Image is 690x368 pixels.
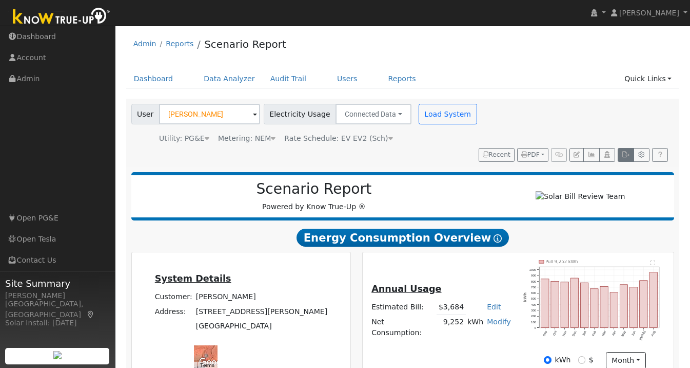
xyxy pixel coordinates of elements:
a: Dashboard [126,69,181,88]
button: Export Interval Data [618,148,634,162]
a: Scenario Report [204,38,286,50]
text: May [621,330,627,337]
text: Feb [592,330,597,337]
rect: onclick="" [551,281,559,328]
button: Settings [634,148,649,162]
a: Help Link [652,148,668,162]
td: [PERSON_NAME] [194,290,329,304]
a: Terms (opens in new tab) [200,362,214,368]
rect: onclick="" [640,281,648,328]
span: [PERSON_NAME] [619,9,679,17]
text: Nov [562,330,567,337]
text: Apr [612,330,617,336]
rect: onclick="" [621,285,628,328]
button: Multi-Series Graph [583,148,599,162]
text: Dec [572,330,578,337]
span: Electricity Usage [264,104,336,124]
a: Modify [487,318,511,326]
rect: onclick="" [581,283,589,328]
button: PDF [517,148,548,162]
td: Address: [153,304,194,319]
text: [DATE] [639,330,647,341]
rect: onclick="" [571,278,579,328]
h2: Scenario Report [142,180,486,198]
a: Reports [166,40,193,48]
div: [PERSON_NAME] [5,290,110,301]
td: Net Consumption: [370,315,437,340]
text: Sep [542,330,548,337]
text: 400 [531,303,537,306]
td: [GEOGRAPHIC_DATA] [194,319,329,333]
text: 100 [531,320,537,324]
text: 1000 [529,268,537,271]
td: Estimated Bill: [370,300,437,315]
text: 500 [531,297,537,300]
a: Map [86,310,95,319]
a: Audit Trail [263,69,314,88]
button: Load System [419,104,477,124]
div: Solar Install: [DATE] [5,318,110,328]
u: Annual Usage [371,284,441,294]
u: System Details [155,273,231,284]
span: User [131,104,160,124]
input: $ [578,356,585,363]
img: Know True-Up [8,6,115,29]
rect: onclick="" [561,282,569,328]
rect: onclick="" [610,292,618,328]
text: Aug [651,330,657,337]
td: kWh [466,315,485,340]
button: Login As [599,148,615,162]
label: kWh [555,355,571,365]
div: Utility: PG&E [159,133,209,144]
img: retrieve [53,351,62,359]
text: 300 [531,308,537,312]
rect: onclick="" [601,286,608,327]
text: 600 [531,291,537,295]
td: [STREET_ADDRESS][PERSON_NAME] [194,304,329,319]
td: Customer: [153,290,194,304]
span: Site Summary [5,277,110,290]
text: 800 [531,279,537,283]
a: Edit [487,303,501,311]
a: Users [329,69,365,88]
input: Select a User [159,104,260,124]
rect: onclick="" [650,272,658,327]
text: Jan [582,330,587,337]
button: Recent [479,148,515,162]
text: 700 [531,285,537,289]
div: [GEOGRAPHIC_DATA], [GEOGRAPHIC_DATA] [5,299,110,320]
a: Admin [133,40,156,48]
text:  [652,260,656,265]
button: Edit User [569,148,584,162]
img: Solar Bill Review Team [536,191,625,202]
a: Quick Links [617,69,679,88]
text: Mar [602,330,607,337]
span: Alias: HEV2A [284,134,392,142]
text: kWh [523,292,528,302]
input: kWh [544,356,551,363]
text: 900 [531,273,537,277]
span: PDF [521,151,540,158]
a: Reports [381,69,424,88]
i: Show Help [494,234,502,243]
text: Oct [553,330,558,336]
div: Powered by Know True-Up ® [136,180,492,212]
button: Connected Data [336,104,411,124]
rect: onclick="" [591,289,599,328]
text: Jun [632,330,637,337]
text: 0 [535,326,537,329]
a: Data Analyzer [196,69,263,88]
div: Metering: NEM [218,133,275,144]
text: 200 [531,314,537,318]
span: Energy Consumption Overview [297,229,509,247]
label: $ [589,355,594,365]
td: $3,684 [437,300,465,315]
rect: onclick="" [630,287,638,328]
text: Pull 9,252 kWh [546,259,579,264]
td: 9,252 [437,315,465,340]
rect: onclick="" [541,279,549,328]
